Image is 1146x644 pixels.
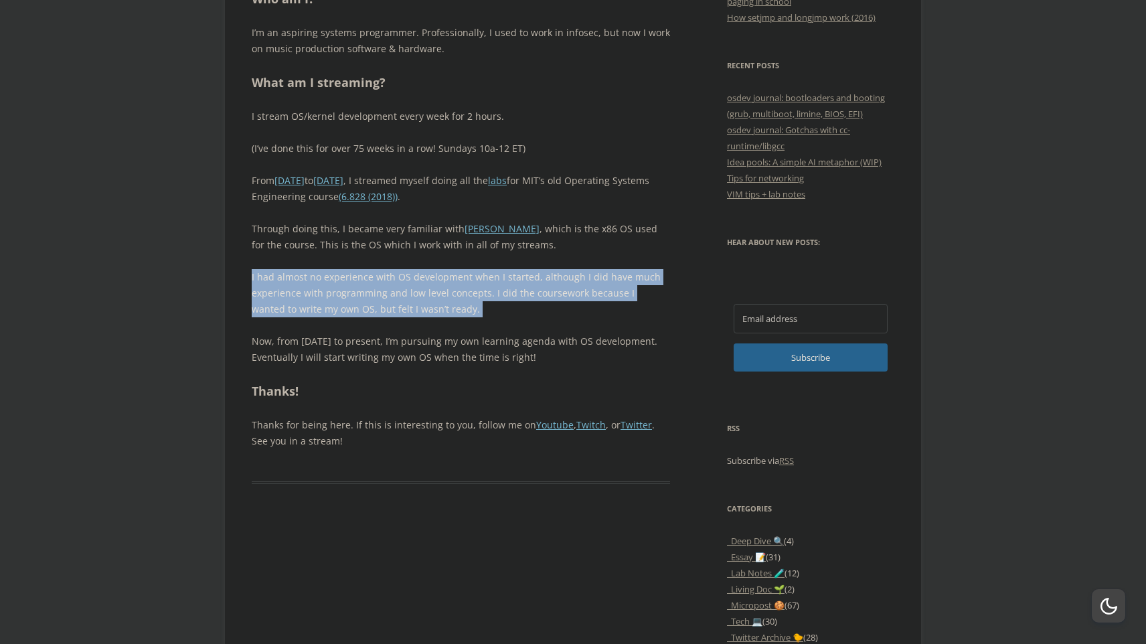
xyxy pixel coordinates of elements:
p: From to , I streamed myself doing all the for MIT’s old Operating Systems Engineering course . [252,173,670,205]
a: Twitter [621,418,652,431]
p: Now, from [DATE] to present, I’m pursuing my own learning agenda with OS development. Eventually ... [252,333,670,366]
a: [DATE] [274,174,305,187]
input: Email address [734,304,888,333]
h3: Hear about new posts: [727,234,894,250]
a: _Lab Notes 🧪 [727,567,785,579]
a: Twitch [576,418,606,431]
a: osdev journal: Gotchas with cc-runtime/libgcc [727,124,850,152]
a: _Tech 💻 [727,615,762,627]
a: [DATE] [313,174,343,187]
li: (2) [727,581,894,597]
p: (I’ve done this for over 75 weeks in a row! Sundays 10a-12 ET) [252,141,670,157]
li: (31) [727,549,894,565]
p: Thanks for being here. If this is interesting to you, follow me on , , or . See you in a stream! [252,417,670,449]
h3: Categories [727,501,894,517]
li: (4) [727,533,894,549]
p: Through doing this, I became very familiar with , which is the x86 OS used for the course. This i... [252,221,670,253]
li: (67) [727,597,894,613]
a: _Deep Dive 🔍 [727,535,784,547]
h3: Recent Posts [727,58,894,74]
p: I had almost no experience with OS development when I started, although I did have much experienc... [252,269,670,317]
p: I’m an aspiring systems programmer. Professionally, I used to work in infosec, but now I work on ... [252,25,670,57]
a: (6.828 (2018)) [339,190,398,203]
li: (12) [727,565,894,581]
a: How setjmp and longjmp work (2016) [727,11,876,23]
button: Subscribe [734,343,888,372]
h2: What am I streaming? [252,73,670,92]
a: _Micropost 🍪 [727,599,785,611]
a: VIM tips + lab notes [727,188,805,200]
a: Youtube [536,418,574,431]
a: Idea pools: A simple AI metaphor (WIP) [727,156,882,168]
p: I stream OS/kernel development every week for 2 hours. [252,108,670,125]
a: _Living Doc 🌱 [727,583,785,595]
h3: RSS [727,420,894,436]
a: _Twitter Archive 🐤 [727,631,803,643]
p: Subscribe via [727,453,894,469]
a: Tips for networking [727,172,804,184]
a: RSS [779,455,794,467]
a: osdev journal: bootloaders and booting (grub, multiboot, limine, BIOS, EFI) [727,92,885,120]
h2: Thanks! [252,382,670,401]
a: _Essay 📝 [727,551,766,563]
a: labs [488,174,507,187]
a: [PERSON_NAME] [465,222,540,235]
li: (30) [727,613,894,629]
